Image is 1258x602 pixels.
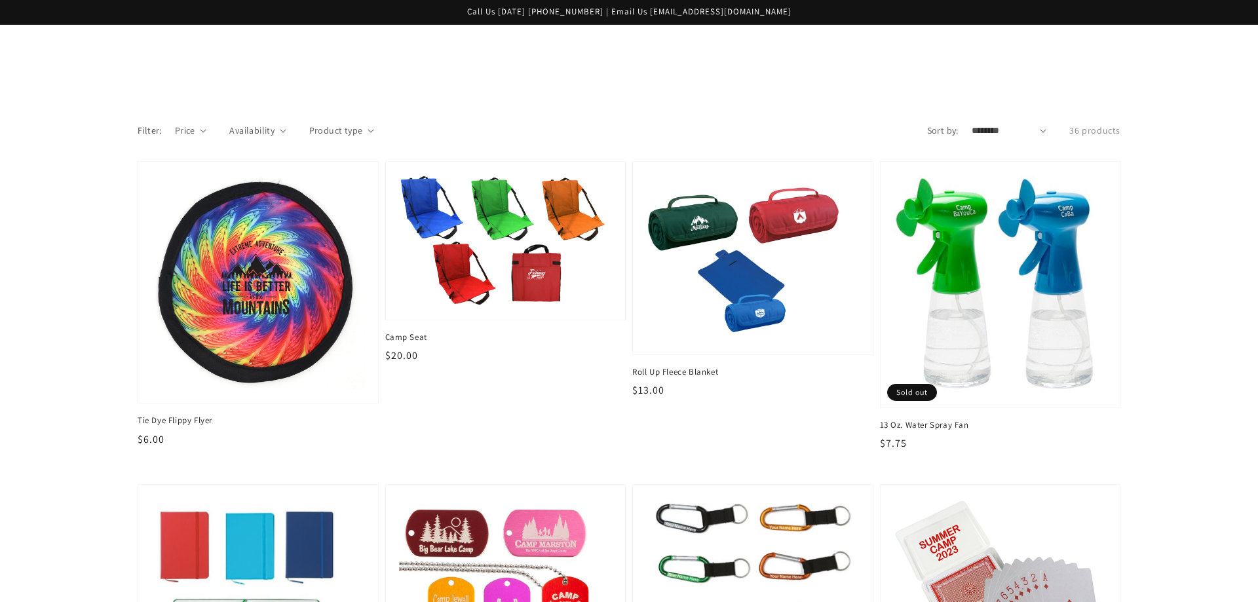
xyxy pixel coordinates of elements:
[385,161,626,364] a: Camp Seat Camp Seat $20.00
[1069,124,1120,138] p: 36 products
[880,419,1121,431] span: 13 Oz. Water Spray Fan
[632,383,664,397] span: $13.00
[138,415,379,426] span: Tie Dye Flippy Flyer
[151,175,365,390] img: Tie Dye Flippy Flyer
[175,124,207,138] summary: Price
[175,124,195,138] span: Price
[632,161,873,398] a: Roll Up Fleece Blanket Roll Up Fleece Blanket $13.00
[309,124,374,138] summary: Product type
[927,124,959,138] label: Sort by:
[138,124,162,138] p: Filter:
[385,331,626,343] span: Camp Seat
[309,124,363,138] span: Product type
[894,175,1107,394] img: 13 Oz. Water Spray Fan
[138,161,379,447] a: Tie Dye Flippy Flyer Tie Dye Flippy Flyer $6.00
[229,124,286,138] summary: Availability
[399,175,613,307] img: Camp Seat
[385,348,418,362] span: $20.00
[632,366,873,378] span: Roll Up Fleece Blanket
[138,432,164,446] span: $6.00
[229,124,275,138] span: Availability
[880,436,907,450] span: $7.75
[887,384,937,401] span: Sold out
[880,161,1121,451] a: 13 Oz. Water Spray Fan 13 Oz. Water Spray Fan $7.75
[646,175,860,341] img: Roll Up Fleece Blanket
